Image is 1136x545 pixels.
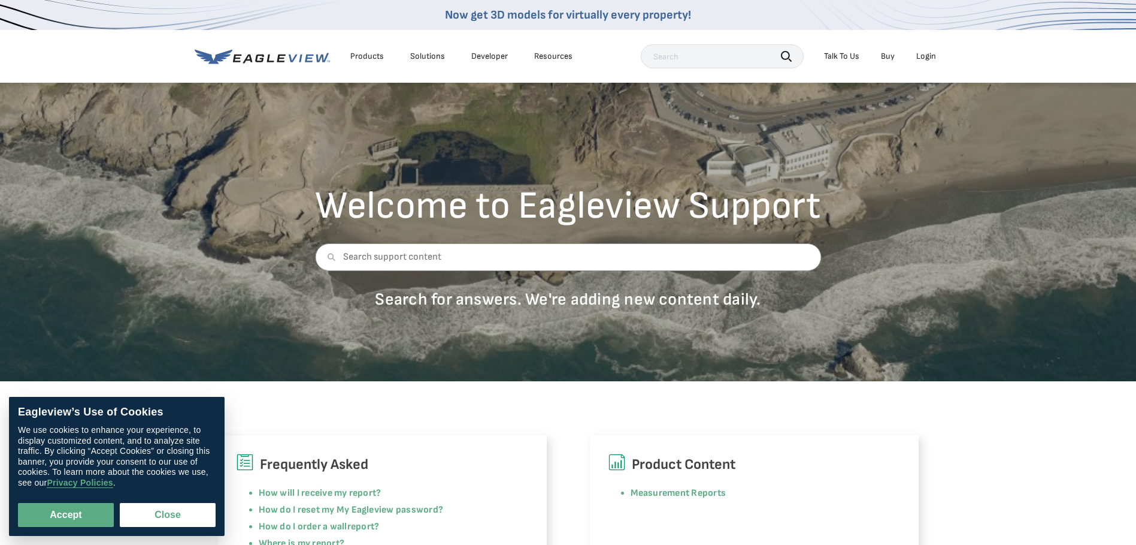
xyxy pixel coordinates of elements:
div: Eagleview’s Use of Cookies [18,406,216,419]
a: Buy [881,51,895,62]
button: Close [120,503,216,527]
div: Login [916,51,936,62]
a: report [347,521,374,532]
button: Accept [18,503,114,527]
input: Search support content [315,243,821,271]
div: Talk To Us [824,51,859,62]
div: We use cookies to enhance your experience, to display customized content, and to analyze site tra... [18,425,216,488]
a: Privacy Policies [47,478,113,488]
div: Solutions [410,51,445,62]
a: Developer [471,51,508,62]
a: Measurement Reports [631,487,726,499]
a: How do I order a wall [259,521,347,532]
h6: Product Content [608,453,901,476]
h2: Welcome to Eagleview Support [315,187,821,225]
a: How do I reset my My Eagleview password? [259,504,444,516]
h6: Frequently Asked [236,453,529,476]
a: How will I receive my report? [259,487,381,499]
input: Search [641,44,804,68]
div: Resources [534,51,572,62]
p: Search for answers. We're adding new content daily. [315,289,821,310]
div: Products [350,51,384,62]
a: Now get 3D models for virtually every property! [445,8,691,22]
a: ? [374,521,379,532]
